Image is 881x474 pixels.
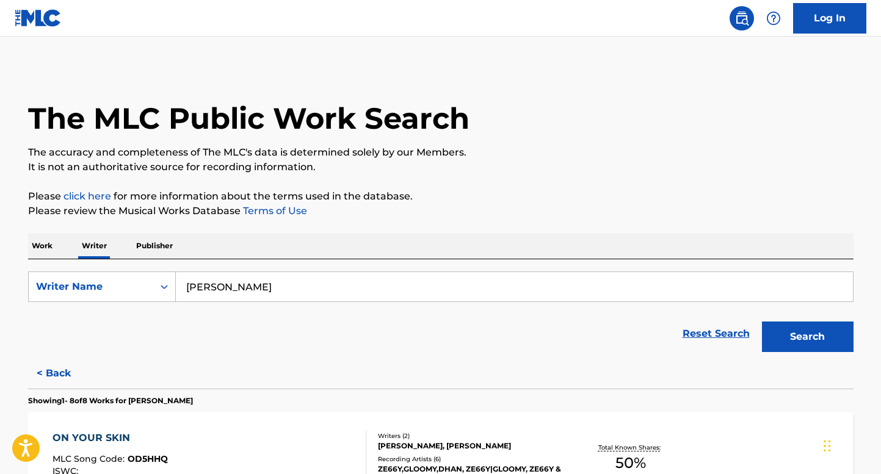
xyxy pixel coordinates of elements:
[615,452,646,474] span: 50 %
[762,321,854,352] button: Search
[241,205,307,217] a: Terms of Use
[598,443,664,452] p: Total Known Shares:
[378,440,562,451] div: [PERSON_NAME], [PERSON_NAME]
[793,3,866,34] a: Log In
[730,6,754,31] a: Public Search
[28,358,101,389] button: < Back
[766,11,781,26] img: help
[78,233,111,259] p: Writer
[28,100,470,137] h1: The MLC Public Work Search
[28,233,56,259] p: Work
[53,431,168,445] div: ON YOUR SKIN
[820,415,881,474] iframe: Chat Widget
[378,454,562,464] div: Recording Artists ( 6 )
[734,11,749,26] img: search
[28,160,854,174] p: It is not an authoritative source for recording information.
[820,415,881,474] div: Widget chat
[15,9,62,27] img: MLC Logo
[761,6,786,31] div: Help
[36,279,146,294] div: Writer Name
[28,395,193,406] p: Showing 1 - 8 of 8 Works for [PERSON_NAME]
[378,431,562,440] div: Writers ( 2 )
[28,271,854,358] form: Search Form
[824,428,831,464] div: Trascina
[63,190,111,202] a: click here
[128,453,168,464] span: OD5HHQ
[28,204,854,218] p: Please review the Musical Works Database
[28,189,854,204] p: Please for more information about the terms used in the database.
[28,145,854,160] p: The accuracy and completeness of The MLC's data is determined solely by our Members.
[53,453,128,464] span: MLC Song Code :
[132,233,176,259] p: Publisher
[676,320,756,347] a: Reset Search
